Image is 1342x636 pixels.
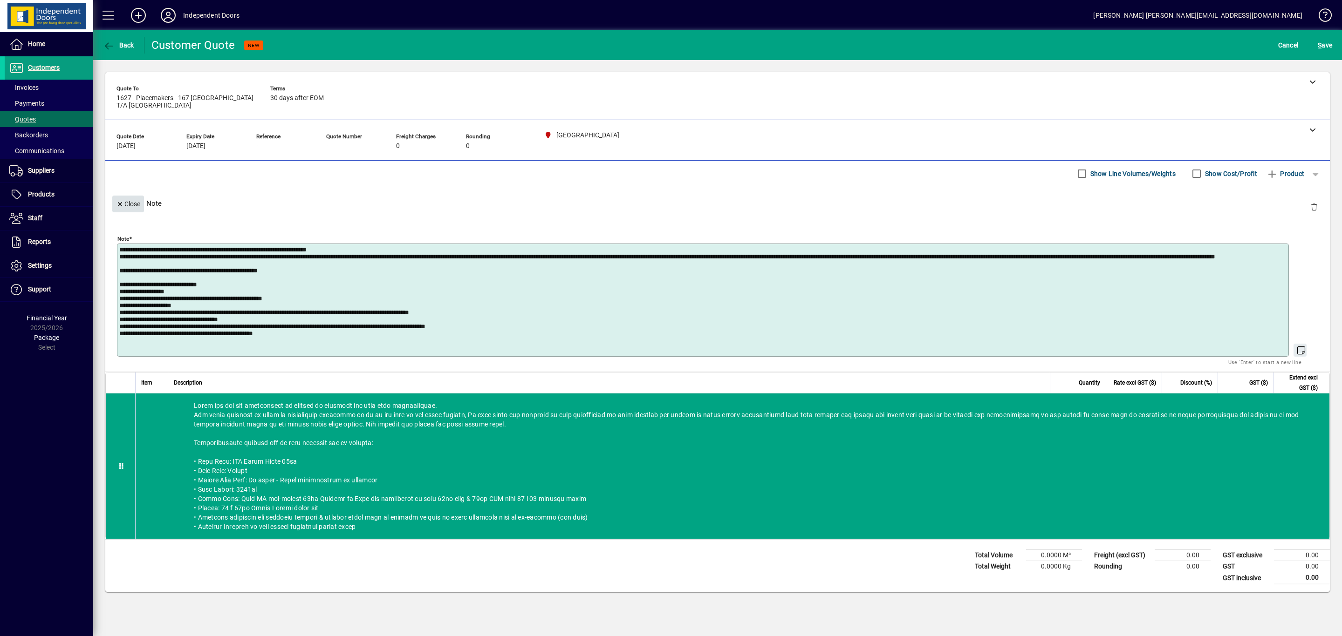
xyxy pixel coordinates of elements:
[1203,169,1257,178] label: Show Cost/Profit
[1026,561,1082,572] td: 0.0000 Kg
[1218,572,1274,584] td: GST inclusive
[5,183,93,206] a: Products
[5,207,93,230] a: Staff
[1303,196,1325,218] button: Delete
[123,7,153,24] button: Add
[1267,166,1304,181] span: Product
[256,142,258,150] span: -
[28,238,51,245] span: Reports
[326,142,328,150] span: -
[151,38,235,53] div: Customer Quote
[153,7,183,24] button: Profile
[1318,38,1332,53] span: ave
[116,196,140,212] span: Close
[28,214,42,222] span: Staff
[248,42,260,48] span: NEW
[5,111,93,127] a: Quotes
[28,64,60,71] span: Customers
[5,254,93,277] a: Settings
[970,561,1026,572] td: Total Weight
[5,278,93,301] a: Support
[1303,203,1325,211] app-page-header-button: Delete
[1093,8,1302,23] div: [PERSON_NAME] [PERSON_NAME][EMAIL_ADDRESS][DOMAIN_NAME]
[1079,378,1100,388] span: Quantity
[28,190,55,198] span: Products
[5,143,93,159] a: Communications
[110,199,146,208] app-page-header-button: Close
[28,285,51,293] span: Support
[5,127,93,143] a: Backorders
[93,37,144,54] app-page-header-button: Back
[1228,357,1301,367] mat-hint: Use 'Enter' to start a new line
[101,37,137,54] button: Back
[1249,378,1268,388] span: GST ($)
[1274,561,1330,572] td: 0.00
[1315,37,1335,54] button: Save
[1155,550,1211,561] td: 0.00
[1089,561,1155,572] td: Rounding
[1218,550,1274,561] td: GST exclusive
[136,393,1329,539] div: Lorem ips dol sit ametconsect ad elitsed do eiusmodt inc utla etdo magnaaliquae. Adm venia quisno...
[1114,378,1156,388] span: Rate excl GST ($)
[117,236,129,242] mat-label: Note
[1026,550,1082,561] td: 0.0000 M³
[5,159,93,183] a: Suppliers
[1278,38,1299,53] span: Cancel
[103,41,134,49] span: Back
[1274,550,1330,561] td: 0.00
[1262,165,1309,182] button: Product
[174,378,202,388] span: Description
[34,334,59,341] span: Package
[9,84,39,91] span: Invoices
[183,8,240,23] div: Independent Doors
[1155,561,1211,572] td: 0.00
[1280,372,1318,393] span: Extend excl GST ($)
[186,142,205,150] span: [DATE]
[970,550,1026,561] td: Total Volume
[1089,550,1155,561] td: Freight (excl GST)
[28,40,45,47] span: Home
[9,131,48,139] span: Backorders
[270,95,324,102] span: 30 days after EOM
[1312,2,1330,32] a: Knowledge Base
[9,115,36,123] span: Quotes
[116,95,256,109] span: 1627 - Placemakers - 167 [GEOGRAPHIC_DATA] T/A [GEOGRAPHIC_DATA]
[28,167,55,174] span: Suppliers
[1274,572,1330,584] td: 0.00
[27,314,67,322] span: Financial Year
[141,378,152,388] span: Item
[1318,41,1321,49] span: S
[396,142,400,150] span: 0
[1276,37,1301,54] button: Cancel
[28,262,52,269] span: Settings
[105,186,1330,220] div: Note
[1089,169,1176,178] label: Show Line Volumes/Weights
[112,196,144,212] button: Close
[5,80,93,95] a: Invoices
[1218,561,1274,572] td: GST
[116,142,136,150] span: [DATE]
[1180,378,1212,388] span: Discount (%)
[5,95,93,111] a: Payments
[5,33,93,56] a: Home
[9,100,44,107] span: Payments
[5,230,93,254] a: Reports
[9,147,64,155] span: Communications
[466,142,470,150] span: 0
